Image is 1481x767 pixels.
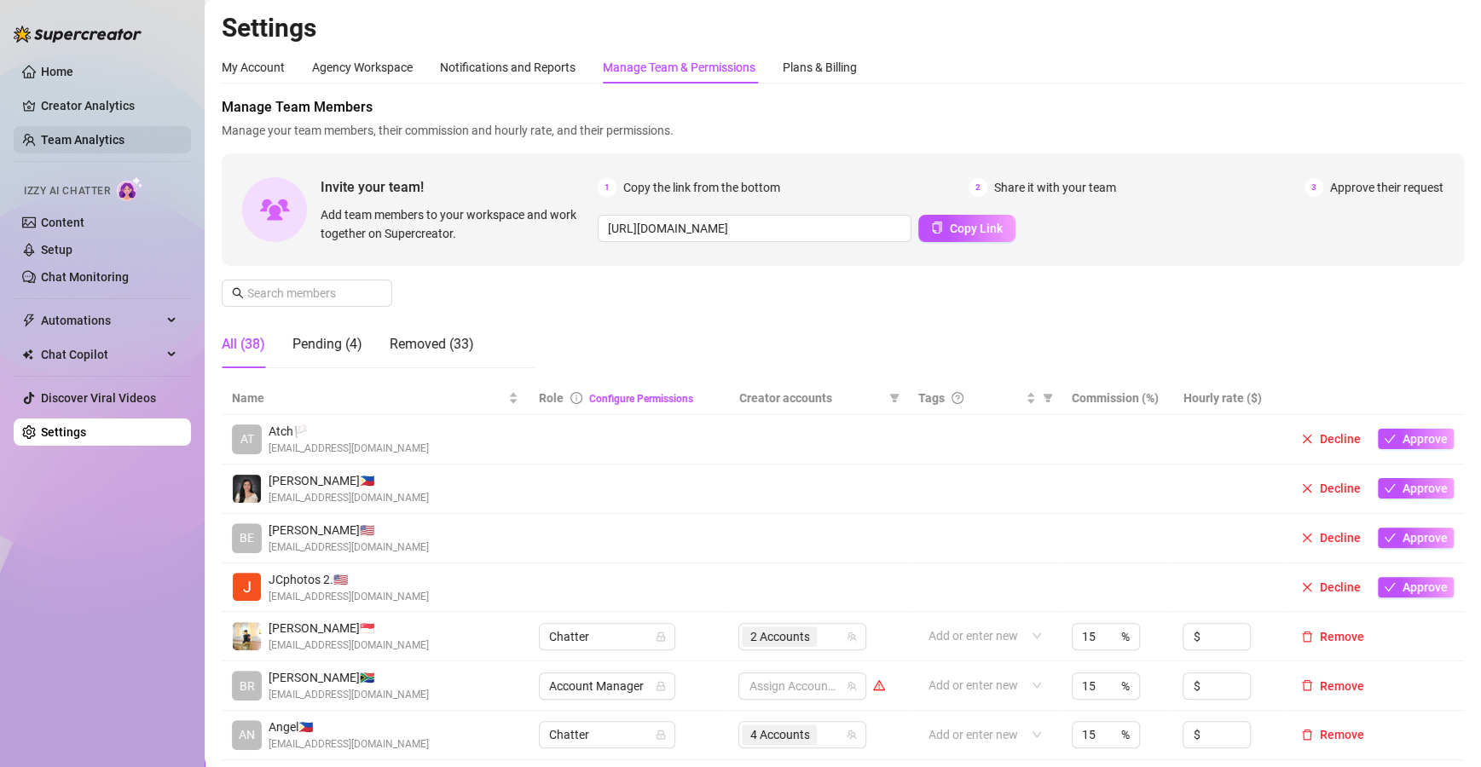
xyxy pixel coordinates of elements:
[41,243,72,257] a: Setup
[1320,482,1361,495] span: Decline
[549,624,665,649] span: Chatter
[918,215,1015,242] button: Copy Link
[1384,581,1396,593] span: check
[1039,385,1056,411] span: filter
[1301,679,1313,691] span: delete
[738,389,882,407] span: Creator accounts
[1301,532,1313,544] span: close
[889,393,900,403] span: filter
[570,392,582,404] span: info-circle
[269,736,429,753] span: [EMAIL_ADDRESS][DOMAIN_NAME]
[269,539,429,556] span: [EMAIL_ADDRESS][DOMAIN_NAME]
[269,441,429,457] span: [EMAIL_ADDRESS][DOMAIN_NAME]
[269,422,429,441] span: Atch 🏳️
[24,183,110,199] span: Izzy AI Chatter
[41,133,124,147] a: Team Analytics
[41,270,129,284] a: Chat Monitoring
[269,637,429,654] span: [EMAIL_ADDRESS][DOMAIN_NAME]
[1294,724,1371,745] button: Remove
[742,724,817,745] span: 4 Accounts
[222,382,529,415] th: Name
[222,97,1464,118] span: Manage Team Members
[222,121,1464,140] span: Manage your team members, their commission and hourly rate, and their permissions.
[1378,429,1454,449] button: Approve
[41,425,86,439] a: Settings
[1320,679,1364,693] span: Remove
[1294,626,1371,647] button: Remove
[269,471,429,490] span: [PERSON_NAME] 🇵🇭
[269,718,429,736] span: Angel 🇵🇭
[1294,478,1368,499] button: Decline
[656,730,666,740] span: lock
[1294,577,1368,597] button: Decline
[233,475,261,503] img: Justine Bairan
[1294,676,1371,696] button: Remove
[886,385,903,411] span: filter
[247,284,368,303] input: Search members
[994,178,1116,197] span: Share it with your team
[1320,580,1361,594] span: Decline
[269,687,429,703] span: [EMAIL_ADDRESS][DOMAIN_NAME]
[312,58,413,77] div: Agency Workspace
[1378,528,1454,548] button: Approve
[233,573,261,601] img: JCphotos 2020
[1320,531,1361,545] span: Decline
[742,626,817,647] span: 2 Accounts
[390,334,474,355] div: Removed (33)
[603,58,755,77] div: Manage Team & Permissions
[931,222,943,234] span: copy
[873,679,885,691] span: warning
[783,58,857,77] div: Plans & Billing
[232,287,244,299] span: search
[969,178,987,197] span: 2
[950,222,1003,235] span: Copy Link
[749,725,809,744] span: 4 Accounts
[1301,482,1313,494] span: close
[1305,178,1323,197] span: 3
[847,730,857,740] span: team
[1294,528,1368,548] button: Decline
[549,722,665,747] span: Chatter
[598,178,616,197] span: 1
[41,341,162,368] span: Chat Copilot
[1384,482,1396,494] span: check
[1403,531,1448,545] span: Approve
[847,631,857,642] span: team
[1301,433,1313,445] span: close
[1301,581,1313,593] span: close
[233,622,261,650] img: Adam Bautista
[269,589,429,605] span: [EMAIL_ADDRESS][DOMAIN_NAME]
[656,631,666,642] span: lock
[1043,393,1053,403] span: filter
[222,58,285,77] div: My Account
[1301,631,1313,643] span: delete
[321,205,591,243] span: Add team members to your workspace and work together on Supercreator.
[292,334,362,355] div: Pending (4)
[623,178,780,197] span: Copy the link from the bottom
[222,334,265,355] div: All (38)
[1384,532,1396,544] span: check
[549,673,665,699] span: Account Manager
[41,307,162,334] span: Automations
[1403,482,1448,495] span: Approve
[1378,577,1454,597] button: Approve
[240,430,254,448] span: AT
[117,176,143,201] img: AI Chatter
[1384,433,1396,445] span: check
[1301,729,1313,741] span: delete
[1403,580,1448,594] span: Approve
[41,216,84,229] a: Content
[269,521,429,539] span: [PERSON_NAME] 🇺🇸
[1330,178,1443,197] span: Approve their request
[1378,478,1454,499] button: Approve
[222,12,1464,44] h2: Settings
[239,725,255,744] span: AN
[1320,728,1364,741] span: Remove
[952,392,963,404] span: question-circle
[41,92,177,119] a: Creator Analytics
[1403,432,1448,446] span: Approve
[232,389,505,407] span: Name
[440,58,576,77] div: Notifications and Reports
[847,681,857,691] span: team
[269,490,429,506] span: [EMAIL_ADDRESS][DOMAIN_NAME]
